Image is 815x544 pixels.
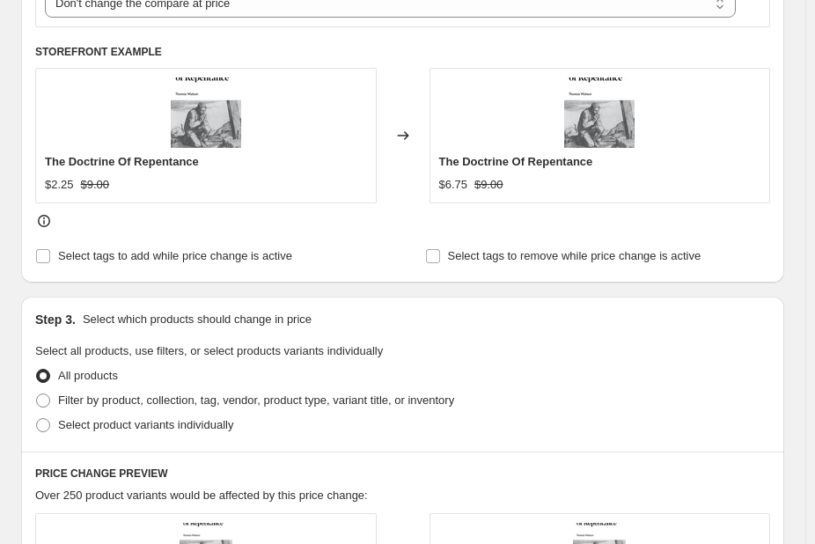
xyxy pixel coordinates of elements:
span: Select product variants individually [58,418,233,431]
img: 2751-01_80x.jpg [171,77,241,148]
span: Select tags to add while price change is active [58,249,292,262]
strike: $9.00 [474,176,503,194]
span: Over 250 product variants would be affected by this price change: [35,489,368,502]
span: Filter by product, collection, tag, vendor, product type, variant title, or inventory [58,393,454,407]
h2: Step 3. [35,311,76,328]
span: The Doctrine Of Repentance [439,155,593,168]
div: $6.75 [439,176,468,194]
h6: PRICE CHANGE PREVIEW [35,467,770,481]
img: 2751-01_80x.jpg [564,77,635,148]
p: Select which products should change in price [83,311,312,328]
span: Select all products, use filters, or select products variants individually [35,344,383,357]
div: $2.25 [45,176,74,194]
span: The Doctrine Of Repentance [45,155,199,168]
span: Select tags to remove while price change is active [448,249,701,262]
strike: $9.00 [81,176,110,194]
h6: STOREFRONT EXAMPLE [35,45,770,59]
span: All products [58,369,118,382]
